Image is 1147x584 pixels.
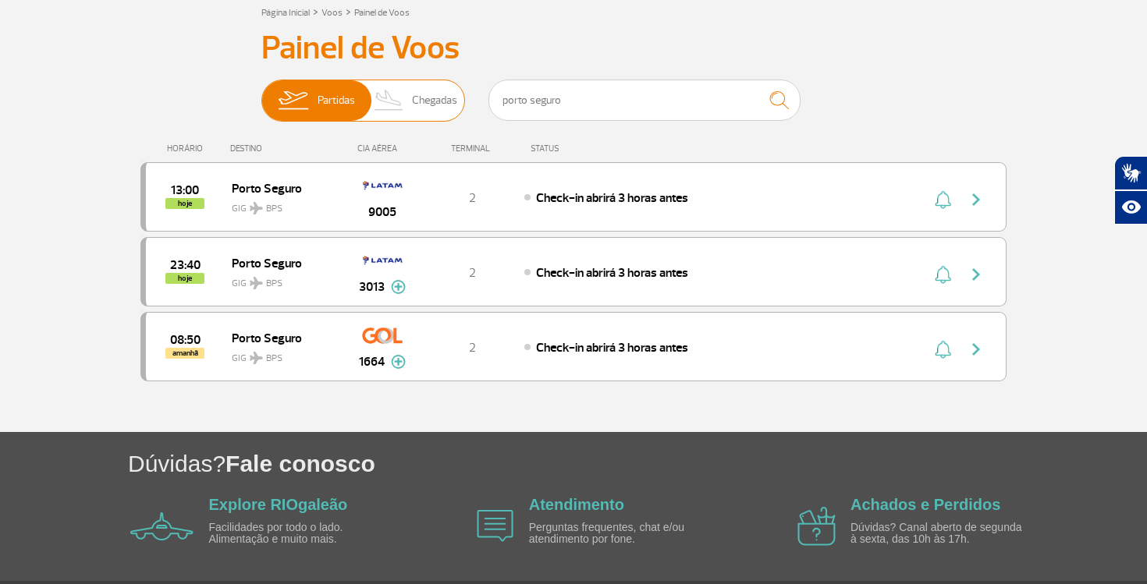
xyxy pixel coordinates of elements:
img: airplane icon [797,507,836,546]
span: hoje [165,198,204,209]
img: destiny_airplane.svg [250,352,263,364]
span: BPS [266,277,282,291]
span: 3013 [359,278,385,296]
div: STATUS [523,143,650,154]
img: sino-painel-voo.svg [935,190,951,209]
a: Painel de Voos [354,7,410,19]
span: 9005 [368,203,396,221]
a: Explore RIOgaleão [209,496,348,513]
p: Perguntas frequentes, chat e/ou atendimento por fone. [529,522,708,546]
img: mais-info-painel-voo.svg [391,355,406,369]
span: 2 [469,265,476,281]
a: Achados e Perdidos [850,496,1000,513]
span: GIG [232,268,332,291]
div: CIA AÉREA [343,143,421,154]
span: 2025-09-26 23:40:00 [170,260,201,271]
span: GIG [232,193,332,216]
img: seta-direita-painel-voo.svg [967,340,985,359]
span: 2 [469,190,476,206]
span: Check-in abrirá 3 horas antes [536,190,688,206]
h1: Dúvidas? [128,448,1147,480]
div: HORÁRIO [145,143,230,154]
span: Check-in abrirá 3 horas antes [536,265,688,281]
img: mais-info-painel-voo.svg [391,280,406,294]
img: destiny_airplane.svg [250,277,263,289]
a: > [313,2,318,20]
a: Voos [321,7,343,19]
img: slider-desembarque [366,80,412,121]
span: 1664 [359,352,385,371]
div: Plugin de acessibilidade da Hand Talk. [1114,156,1147,225]
span: Check-in abrirá 3 horas antes [536,340,688,356]
a: Atendimento [529,496,624,513]
input: Voo, cidade ou cia aérea [488,80,801,121]
p: Dúvidas? Canal aberto de segunda à sexta, das 10h às 17h. [850,522,1030,546]
button: Abrir tradutor de língua de sinais. [1114,156,1147,190]
span: 2025-09-26 13:00:00 [171,185,199,196]
span: Chegadas [412,80,457,121]
span: Partidas [318,80,355,121]
img: slider-embarque [268,80,318,121]
h3: Painel de Voos [261,29,886,68]
span: GIG [232,343,332,366]
span: BPS [266,202,282,216]
span: 2025-09-27 08:50:00 [170,334,201,345]
span: Porto Seguro [232,253,332,273]
span: Porto Seguro [232,327,332,348]
span: 2 [469,340,476,356]
img: destiny_airplane.svg [250,202,263,214]
img: seta-direita-painel-voo.svg [967,190,985,209]
span: Fale conosco [225,451,375,476]
div: TERMINAL [421,143,523,154]
img: sino-painel-voo.svg [935,265,951,284]
a: > [346,2,351,20]
div: DESTINO [230,143,344,154]
span: BPS [266,352,282,366]
button: Abrir recursos assistivos. [1114,190,1147,225]
img: airplane icon [477,510,513,542]
a: Página Inicial [261,7,310,19]
img: seta-direita-painel-voo.svg [967,265,985,284]
img: airplane icon [130,512,194,540]
span: Porto Seguro [232,178,332,198]
span: amanhã [165,348,204,359]
img: sino-painel-voo.svg [935,340,951,359]
span: hoje [165,273,204,284]
p: Facilidades por todo o lado. Alimentação e muito mais. [209,522,389,546]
